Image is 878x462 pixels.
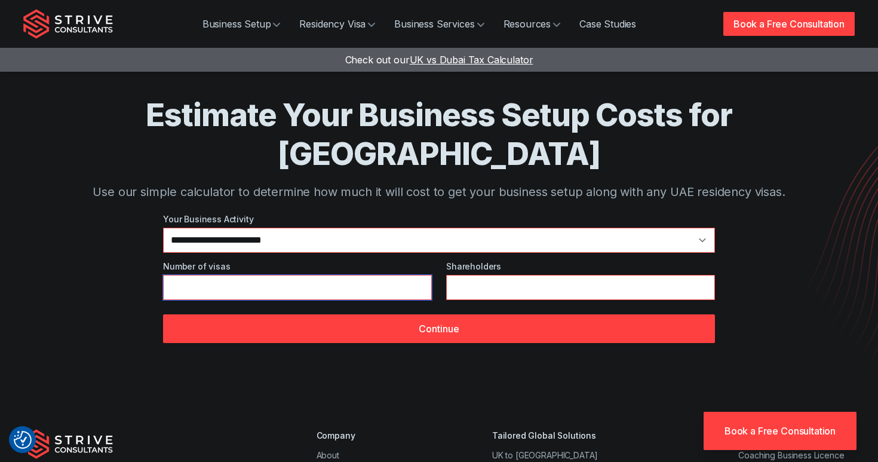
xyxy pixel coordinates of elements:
[345,54,533,66] a: Check out ourUK vs Dubai Tax Calculator
[163,314,715,343] button: Continue
[385,12,493,36] a: Business Services
[193,12,290,36] a: Business Setup
[410,54,533,66] span: UK vs Dubai Tax Calculator
[704,412,856,450] a: Book a Free Consultation
[317,450,339,460] a: About
[738,450,844,460] a: Coaching Business Licence
[494,12,570,36] a: Resources
[23,9,113,39] img: Strive Consultants
[14,431,32,449] img: Revisit consent button
[163,213,715,225] label: Your Business Activity
[23,429,113,459] img: Strive Consultants
[163,260,432,273] label: Number of visas
[71,96,807,173] h1: Estimate Your Business Setup Costs for [GEOGRAPHIC_DATA]
[290,12,385,36] a: Residency Visa
[14,431,32,449] button: Consent Preferences
[723,12,855,36] a: Book a Free Consultation
[317,429,423,442] div: Company
[492,429,670,442] div: Tailored Global Solutions
[446,260,715,273] label: Shareholders
[492,450,598,460] a: UK to [GEOGRAPHIC_DATA]
[71,183,807,201] p: Use our simple calculator to determine how much it will cost to get your business setup along wit...
[570,12,646,36] a: Case Studies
